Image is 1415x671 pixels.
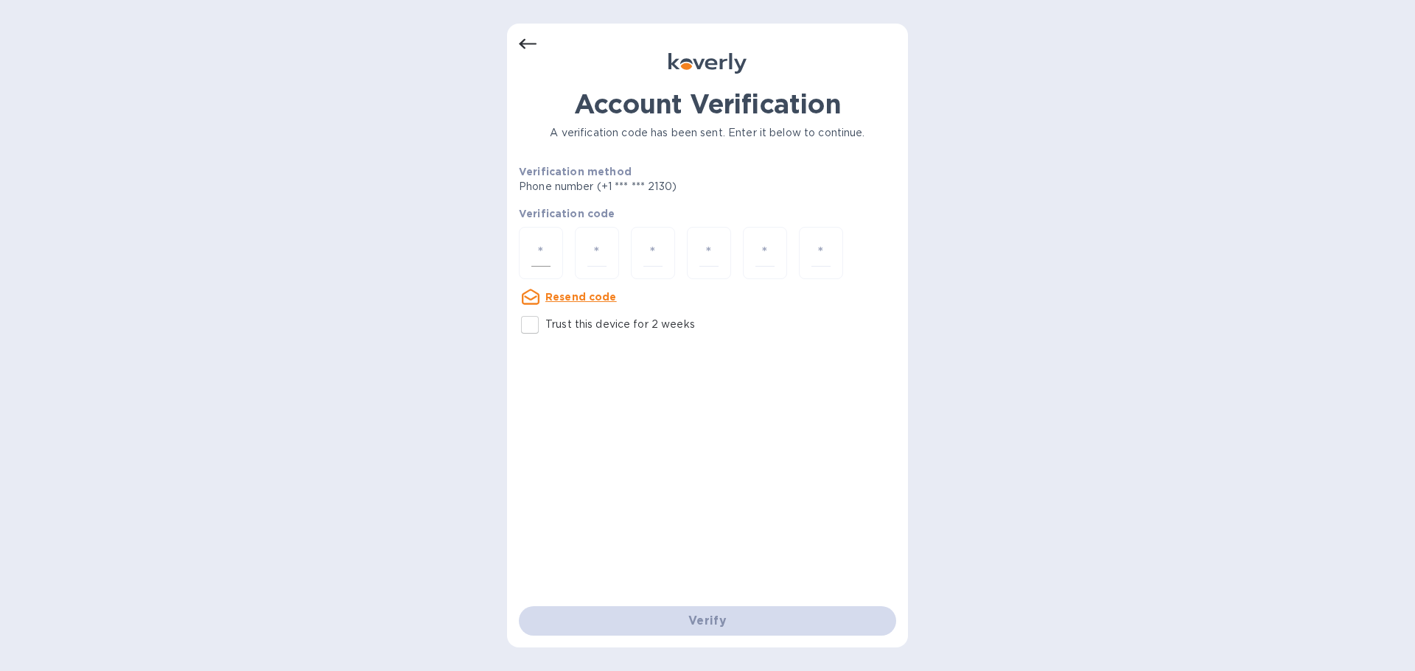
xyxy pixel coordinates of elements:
p: Verification code [519,206,896,221]
h1: Account Verification [519,88,896,119]
b: Verification method [519,166,632,178]
p: A verification code has been sent. Enter it below to continue. [519,125,896,141]
p: Trust this device for 2 weeks [545,317,695,332]
u: Resend code [545,291,617,303]
p: Phone number (+1 *** *** 2130) [519,179,789,194]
